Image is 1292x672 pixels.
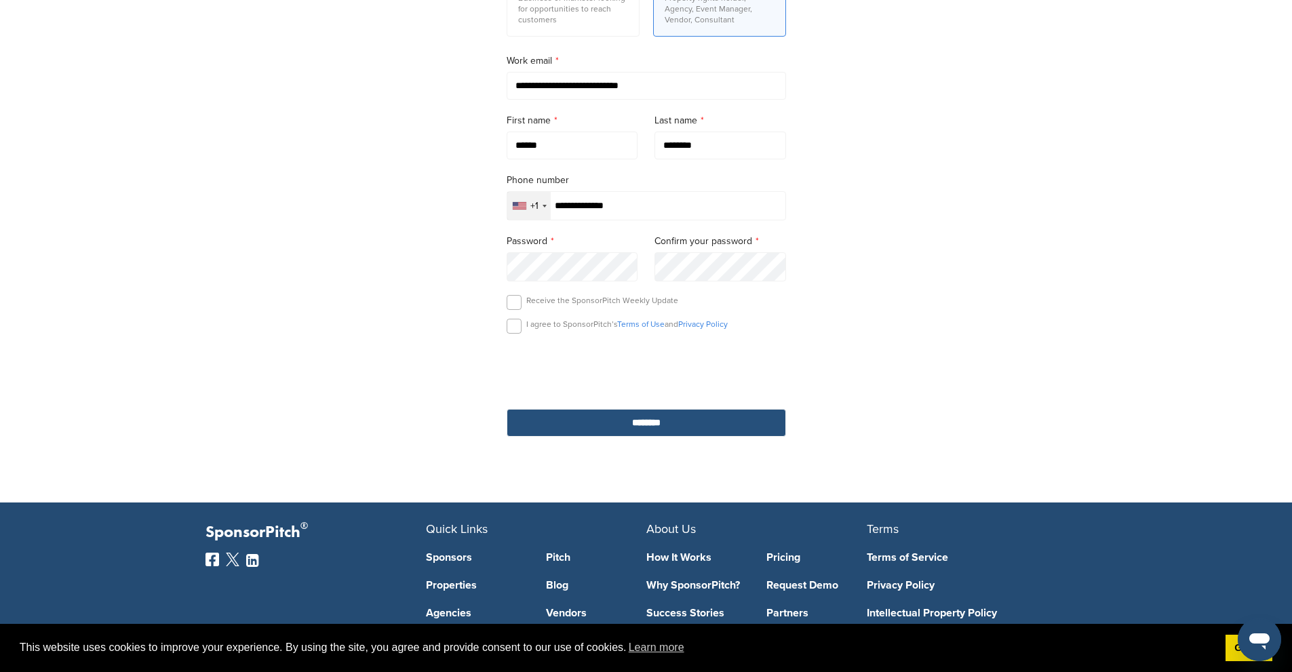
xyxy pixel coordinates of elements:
[646,608,747,618] a: Success Stories
[678,319,728,329] a: Privacy Policy
[1238,618,1281,661] iframe: Button to launch messaging window
[646,552,747,563] a: How It Works
[546,608,646,618] a: Vendors
[226,553,239,566] img: Twitter
[507,54,786,68] label: Work email
[205,523,426,542] p: SponsorPitch
[507,192,551,220] div: Selected country
[526,295,678,306] p: Receive the SponsorPitch Weekly Update
[426,552,526,563] a: Sponsors
[766,580,867,591] a: Request Demo
[867,552,1067,563] a: Terms of Service
[1226,635,1272,662] a: dismiss cookie message
[507,113,638,128] label: First name
[646,521,696,536] span: About Us
[530,201,539,211] div: +1
[766,608,867,618] a: Partners
[507,234,638,249] label: Password
[766,552,867,563] a: Pricing
[569,349,724,389] iframe: reCAPTCHA
[627,637,686,658] a: learn more about cookies
[526,319,728,330] p: I agree to SponsorPitch’s and
[867,580,1067,591] a: Privacy Policy
[205,553,219,566] img: Facebook
[654,234,786,249] label: Confirm your password
[300,517,308,534] span: ®
[20,637,1215,658] span: This website uses cookies to improve your experience. By using the site, you agree and provide co...
[867,521,899,536] span: Terms
[546,552,646,563] a: Pitch
[426,580,526,591] a: Properties
[617,319,665,329] a: Terms of Use
[426,521,488,536] span: Quick Links
[546,580,646,591] a: Blog
[646,580,747,591] a: Why SponsorPitch?
[426,608,526,618] a: Agencies
[867,608,1067,618] a: Intellectual Property Policy
[654,113,786,128] label: Last name
[507,173,786,188] label: Phone number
